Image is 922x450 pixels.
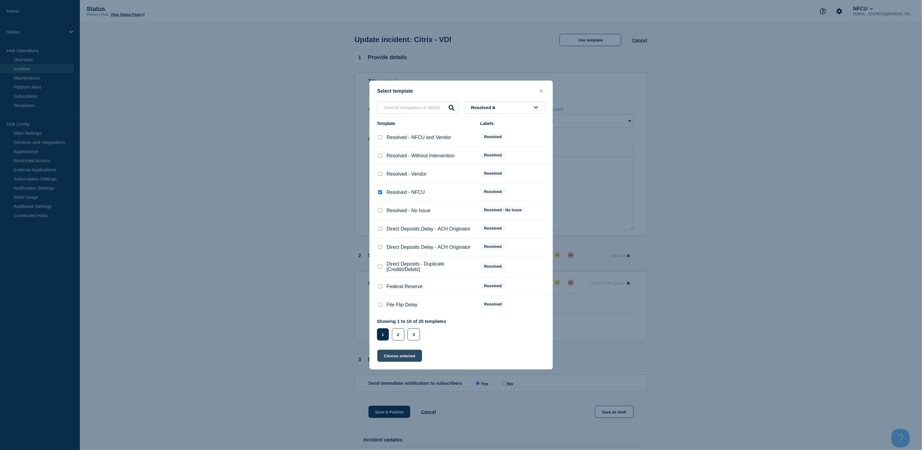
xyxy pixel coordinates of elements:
[378,227,382,231] input: Direct Deposits Delay - ACH Originator checkbox
[480,282,506,289] span: Resolved
[378,265,382,269] input: Direct Deposits - Duplicate [Credits/Debits] checkbox
[480,206,526,213] span: Resolved - No Issue
[387,135,451,140] p: Resolved - NFCU and Vendor
[387,261,474,272] p: Direct Deposits - Duplicate [Credits/Debits]
[378,154,382,158] input: Resolved - Without Intervention checkbox
[408,328,420,341] button: 3
[538,88,545,94] button: close button
[480,170,506,177] span: Resolved
[370,88,553,94] div: Select template
[387,208,431,213] p: Resolved - No Issue
[464,101,545,114] button: Resolved
[480,301,506,308] span: Resolved
[387,245,471,250] p: Direct Deposits Delay - ACH Originator
[377,101,458,114] input: Search templates & labels
[377,121,474,126] div: Template
[378,284,382,288] input: Federal Reserve checkbox
[378,303,382,307] input: File Flip Delay checkbox
[377,328,389,341] button: 1
[387,171,427,177] p: Resolved - Vendor
[378,135,382,139] input: Resolved - NFCU and Vendor checkbox
[378,190,382,194] input: Resolved - NFCU checkbox
[387,226,471,232] p: Direct Deposits Delay - ACH Originator
[387,153,455,159] p: Resolved - Without Intervention
[471,105,497,110] span: Resolved
[378,209,382,212] input: Resolved - No Issue checkbox
[480,133,506,140] span: Resolved
[480,121,545,126] div: Labels
[480,225,506,232] span: Resolved
[387,284,423,289] p: Federal Reserve
[480,188,506,195] span: Resolved
[378,245,382,249] input: Direct Deposits Delay - ACH Originator checkbox
[480,243,506,250] span: Resolved
[387,302,418,308] p: File Flip Delay
[480,152,506,159] span: Resolved
[480,263,506,270] span: Resolved
[387,190,425,195] p: Resolved - NFCU
[378,172,382,176] input: Resolved - Vendor checkbox
[392,328,404,341] button: 2
[377,350,422,362] button: Choose selected
[377,319,447,324] p: Showing 1 to 10 of 25 templates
